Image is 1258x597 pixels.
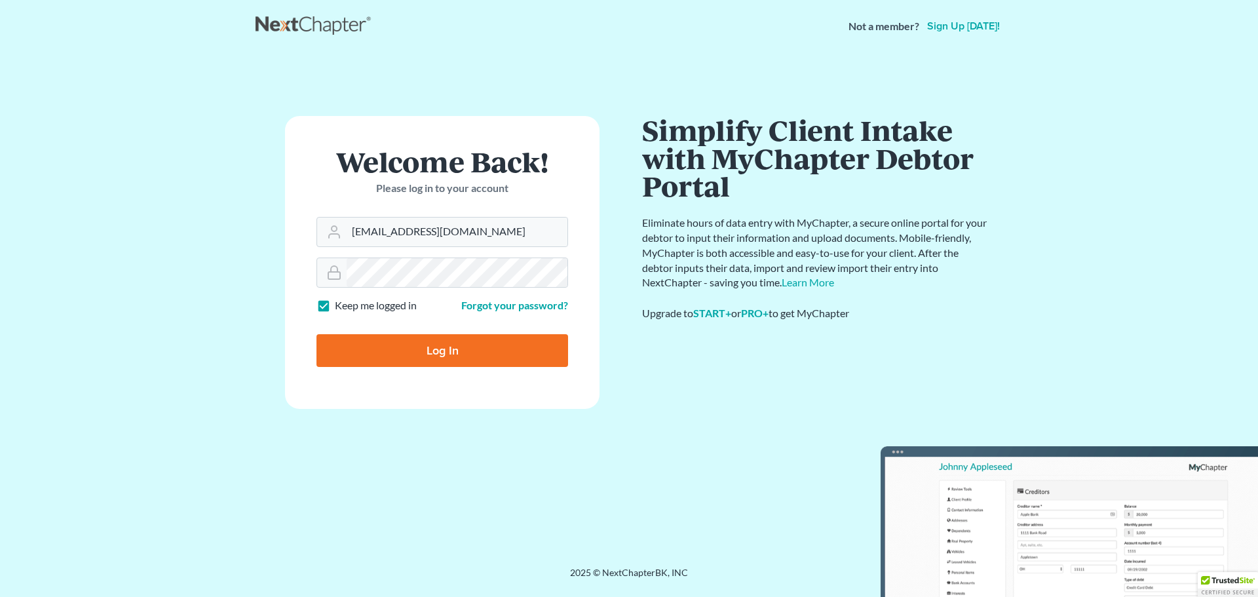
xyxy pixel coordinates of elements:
h1: Simplify Client Intake with MyChapter Debtor Portal [642,116,989,200]
a: Sign up [DATE]! [924,21,1002,31]
div: TrustedSite Certified [1198,572,1258,597]
input: Email Address [347,218,567,246]
input: Log In [316,334,568,367]
a: PRO+ [741,307,769,319]
strong: Not a member? [848,19,919,34]
p: Please log in to your account [316,181,568,196]
a: START+ [693,307,731,319]
a: Forgot your password? [461,299,568,311]
div: Upgrade to or to get MyChapter [642,306,989,321]
p: Eliminate hours of data entry with MyChapter, a secure online portal for your debtor to input the... [642,216,989,290]
label: Keep me logged in [335,298,417,313]
div: 2025 © NextChapterBK, INC [256,566,1002,590]
a: Learn More [782,276,834,288]
h1: Welcome Back! [316,147,568,176]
